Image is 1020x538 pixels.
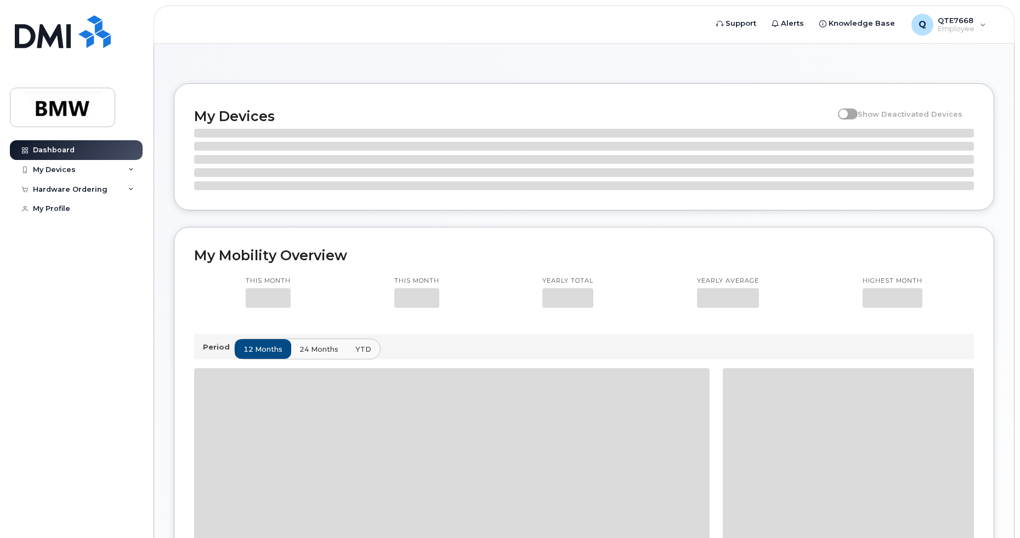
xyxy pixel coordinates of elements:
[194,247,974,264] h2: My Mobility Overview
[194,108,832,124] h2: My Devices
[246,277,291,285] p: This month
[542,277,593,285] p: Yearly total
[838,104,847,112] input: Show Deactivated Devices
[863,277,922,285] p: Highest month
[299,344,338,354] span: 24 months
[697,277,759,285] p: Yearly average
[394,277,439,285] p: This month
[203,342,234,352] p: Period
[858,110,962,118] span: Show Deactivated Devices
[355,344,371,354] span: YTD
